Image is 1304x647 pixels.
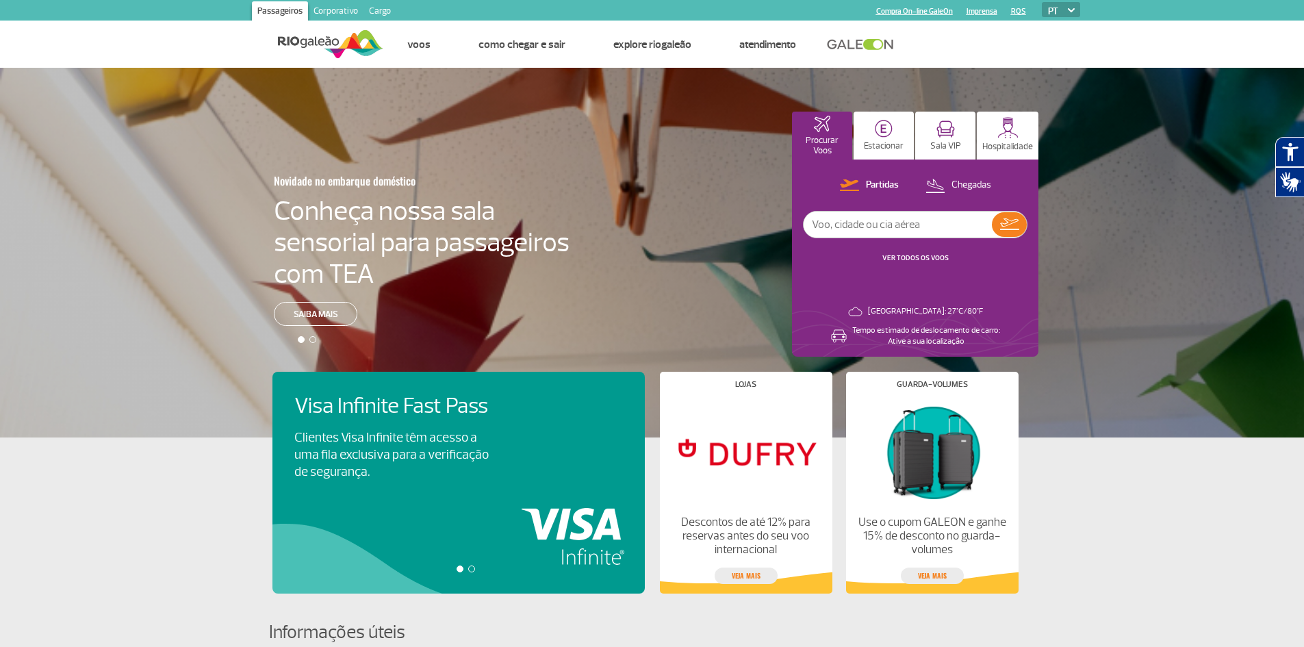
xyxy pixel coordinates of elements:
a: Saiba mais [274,302,357,326]
a: Passageiros [252,1,308,23]
button: Procurar Voos [792,112,852,160]
a: Como chegar e sair [478,38,565,51]
button: Sala VIP [915,112,975,160]
button: Partidas [836,177,903,194]
button: VER TODOS OS VOOS [878,253,953,264]
button: Chegadas [921,177,995,194]
a: Corporativo [308,1,363,23]
img: Lojas [671,399,820,505]
button: Hospitalidade [977,112,1038,160]
a: Imprensa [967,7,997,16]
button: Abrir tradutor de língua de sinais. [1275,167,1304,197]
button: Estacionar [854,112,914,160]
p: Tempo estimado de deslocamento de carro: Ative a sua localização [852,325,1000,347]
a: veja mais [715,568,778,584]
a: Voos [407,38,431,51]
p: [GEOGRAPHIC_DATA]: 27°C/80°F [868,306,983,317]
div: Plugin de acessibilidade da Hand Talk. [1275,137,1304,197]
img: carParkingHome.svg [875,120,893,138]
input: Voo, cidade ou cia aérea [804,212,992,238]
a: Atendimento [739,38,796,51]
p: Estacionar [864,141,904,151]
p: Chegadas [951,179,991,192]
p: Hospitalidade [982,142,1033,152]
h4: Informações úteis [269,620,1036,645]
a: Cargo [363,1,396,23]
a: Explore RIOgaleão [613,38,691,51]
p: Clientes Visa Infinite têm acesso a uma fila exclusiva para a verificação de segurança. [294,429,489,481]
p: Use o cupom GALEON e ganhe 15% de desconto no guarda-volumes [857,516,1006,557]
a: RQS [1011,7,1026,16]
h4: Conheça nossa sala sensorial para passageiros com TEA [274,195,570,290]
p: Procurar Voos [799,136,845,156]
a: Compra On-line GaleOn [876,7,953,16]
h4: Lojas [735,381,756,388]
img: airplaneHomeActive.svg [814,116,830,132]
img: hospitality.svg [997,117,1019,138]
p: Sala VIP [930,141,961,151]
a: veja mais [901,568,964,584]
h3: Novidade no embarque doméstico [274,166,502,195]
a: Visa Infinite Fast PassClientes Visa Infinite têm acesso a uma fila exclusiva para a verificação ... [294,394,623,481]
button: Abrir recursos assistivos. [1275,137,1304,167]
img: Guarda-volumes [857,399,1006,505]
p: Partidas [866,179,899,192]
a: VER TODOS OS VOOS [882,253,949,262]
h4: Guarda-volumes [897,381,968,388]
img: vipRoom.svg [936,120,955,138]
h4: Visa Infinite Fast Pass [294,394,512,419]
p: Descontos de até 12% para reservas antes do seu voo internacional [671,516,820,557]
